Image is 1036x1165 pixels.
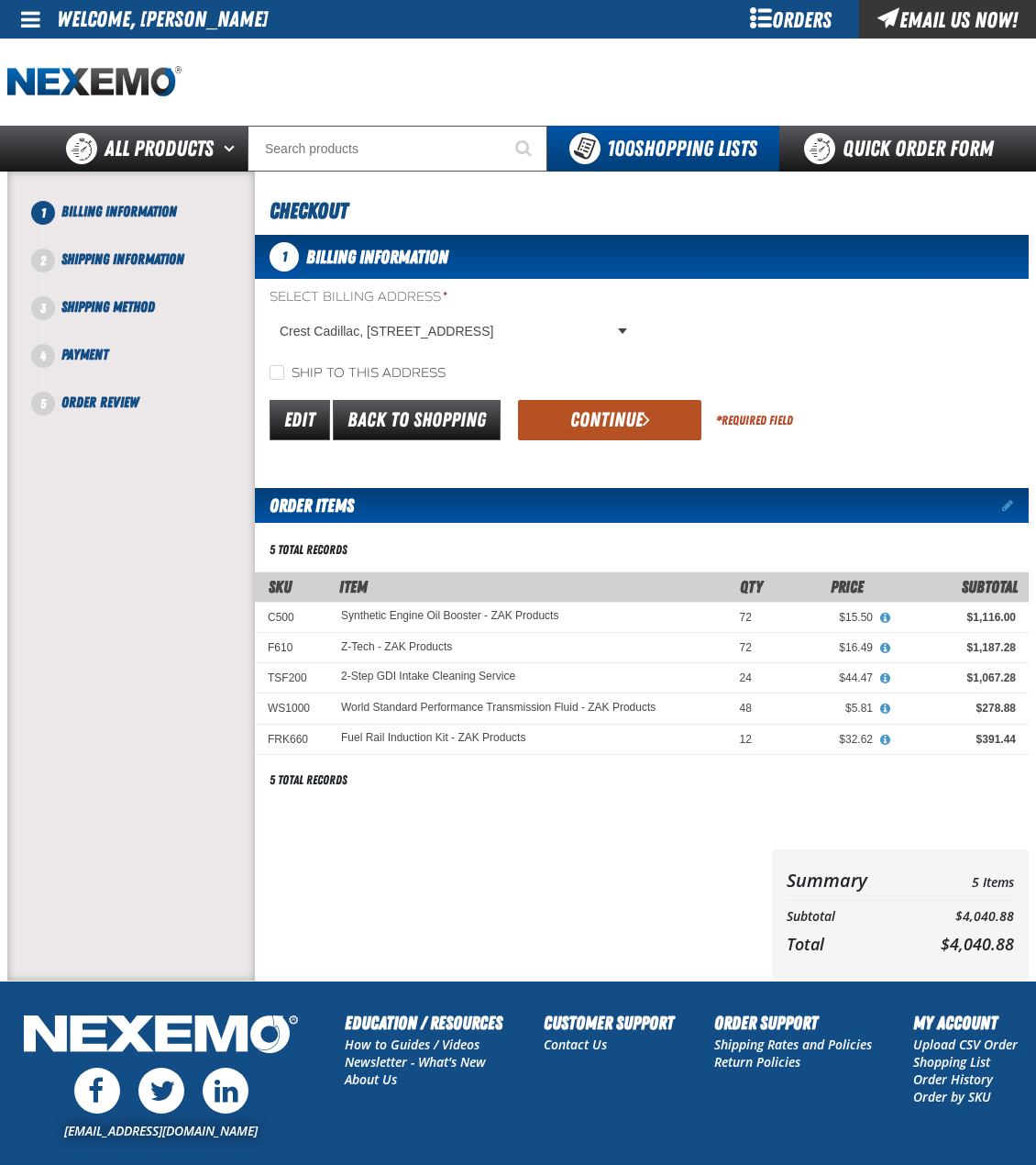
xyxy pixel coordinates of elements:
label: Ship to this address [270,365,446,383]
td: FRK660 [255,724,328,754]
li: Payment. Step 4 of 5. Not Completed [43,344,255,392]
a: Newsletter - What's New [345,1053,486,1071]
input: Search [248,126,547,172]
a: [EMAIL_ADDRESS][DOMAIN_NAME] [64,1122,258,1139]
a: Edit items [1002,499,1029,512]
div: $16.49 [777,640,873,655]
a: Order History [913,1071,993,1088]
span: Subtotal [962,577,1018,596]
div: $1,067.28 [898,671,1016,685]
span: 1 [31,201,55,225]
span: Qty [740,577,763,596]
span: 4 [31,344,55,368]
a: Order by SKU [913,1088,991,1105]
span: All Products [105,132,214,165]
td: WS1000 [255,693,328,724]
a: Z-Tech - ZAK Products [341,640,452,653]
a: Fuel Rail Induction Kit - ZAK Products [341,732,525,745]
span: Crest Cadillac, [STREET_ADDRESS] [280,322,614,341]
div: $32.62 [777,732,873,747]
span: Payment [61,346,108,363]
span: Checkout [270,198,347,224]
span: 72 [740,641,752,654]
a: Back to Shopping [333,400,501,440]
a: How to Guides / Videos [345,1036,479,1053]
button: View All Prices for Z-Tech - ZAK Products [873,640,897,657]
a: 2-Step GDI Intake Cleaning Service [341,671,515,683]
th: Subtotal [787,904,906,929]
td: F610 [255,633,328,663]
button: View All Prices for Fuel Rail Induction Kit - ZAK Products [873,732,897,749]
a: Upload CSV Order [913,1036,1018,1053]
li: Billing Information. Step 1 of 5. Not Completed [43,201,255,249]
strong: 100 [607,136,634,161]
button: Open All Products pages [217,126,248,172]
td: C500 [255,602,328,632]
div: $15.50 [777,610,873,625]
div: $1,187.28 [898,640,1016,655]
td: $4,040.88 [906,904,1014,929]
div: Required Field [716,412,793,429]
a: World Standard Performance Transmission Fluid - ZAK Products [341,702,656,715]
a: SKU [269,577,292,596]
li: Shipping Method. Step 3 of 5. Not Completed [43,296,255,344]
nav: Checkout steps. Current step is Billing Information. Step 1 of 5 [29,201,255,414]
img: Nexemo logo [7,66,182,98]
div: $5.81 [777,701,873,716]
div: 5 total records [270,771,347,789]
h2: Education / Resources [345,1009,502,1037]
span: 24 [740,671,752,684]
h2: Customer Support [544,1009,674,1037]
a: Return Policies [714,1053,800,1071]
h2: Order Support [714,1009,872,1037]
div: $278.88 [898,701,1016,716]
span: Item [339,577,368,596]
a: Synthetic Engine Oil Booster - ZAK Products [341,610,558,623]
span: Billing Information [61,203,177,220]
a: Quick Order Form [779,126,1028,172]
span: 5 [31,392,55,416]
h2: Order Items [255,488,354,523]
a: Shipping Rates and Policies [714,1036,872,1053]
span: Price [831,577,864,596]
span: 3 [31,296,55,320]
span: 12 [740,733,752,746]
a: Home [7,66,182,98]
button: View All Prices for World Standard Performance Transmission Fluid - ZAK Products [873,701,897,717]
button: Continue [518,400,701,440]
div: 5 total records [270,541,347,559]
span: 1 [270,242,299,272]
th: Total [787,929,906,959]
td: TSF200 [255,663,328,693]
span: Shipping Method [61,298,155,316]
span: 72 [740,611,752,624]
a: About Us [345,1071,397,1088]
span: 48 [740,702,752,715]
th: Summary [787,864,906,896]
div: $44.47 [777,671,873,685]
button: Start Searching [501,126,547,172]
label: Select Billing Address [270,289,634,306]
span: Billing Information [306,246,448,268]
span: Order Review [61,394,138,411]
li: Shipping Information. Step 2 of 5. Not Completed [43,249,255,296]
input: Ship to this address [270,365,284,380]
button: View All Prices for Synthetic Engine Oil Booster - ZAK Products [873,610,897,627]
span: Shipping Information [61,250,184,268]
span: 2 [31,249,55,272]
span: $4,040.88 [941,933,1014,955]
a: Edit [270,400,330,440]
a: Contact Us [544,1036,607,1053]
button: You have 100 Shopping Lists. Open to view details [547,126,779,172]
button: View All Prices for 2-Step GDI Intake Cleaning Service [873,671,897,687]
div: $391.44 [898,732,1016,747]
span: Shopping Lists [607,136,757,161]
li: Order Review. Step 5 of 5. Not Completed [43,392,255,414]
img: Nexemo Logo [18,1009,303,1063]
a: Shopping List [913,1053,990,1071]
div: $1,116.00 [898,610,1016,625]
td: 5 Items [906,864,1014,896]
h2: My Account [913,1009,1018,1037]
